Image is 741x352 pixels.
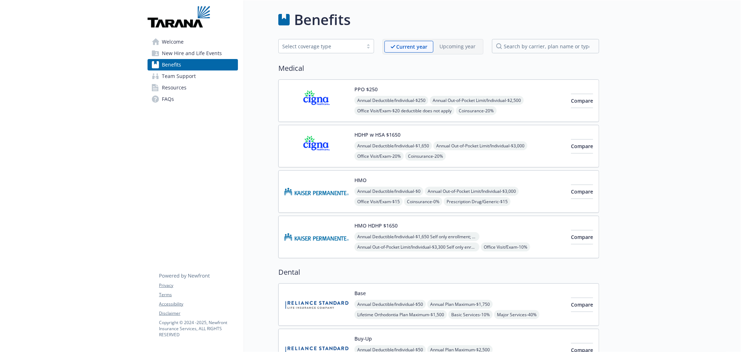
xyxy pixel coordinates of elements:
span: Welcome [162,36,184,48]
span: Compare [571,97,593,104]
button: Compare [571,230,593,244]
img: CIGNA carrier logo [284,131,349,161]
p: Current year [396,43,427,50]
a: FAQs [148,93,238,105]
span: Coinsurance - 20% [456,106,497,115]
a: Welcome [148,36,238,48]
span: Annual Out-of-Pocket Limit/Individual - $3,300 Self only enrollment; $3,300 for any one member wi... [354,243,479,251]
img: Reliance Standard Life Insurance Company carrier logo [284,289,349,320]
a: Disclaimer [159,310,238,317]
span: New Hire and Life Events [162,48,222,59]
button: Compare [571,94,593,108]
a: Privacy [159,282,238,289]
span: Team Support [162,70,196,82]
a: Accessibility [159,301,238,307]
button: Compare [571,298,593,312]
span: Prescription Drug/Generic - $15 [444,197,511,206]
button: HDHP w HSA $1650 [354,131,401,138]
span: Annual Plan Maximum - $1,750 [427,300,493,309]
span: Annual Out-of-Pocket Limit/Individual - $3,000 [425,187,519,196]
span: Office Visit/Exam - 20% [354,152,404,161]
button: Buy-Up [354,335,372,342]
button: HMO [354,176,367,184]
img: CIGNA carrier logo [284,85,349,116]
a: New Hire and Life Events [148,48,238,59]
button: Compare [571,139,593,153]
span: Annual Out-of-Pocket Limit/Individual - $2,500 [430,96,524,105]
p: Copyright © 2024 - 2025 , Newfront Insurance Services, ALL RIGHTS RESERVED [159,319,238,338]
span: Lifetime Orthodontia Plan Maximum - $1,500 [354,310,447,319]
span: Office Visit/Exam - $15 [354,197,403,206]
span: Annual Deductible/Individual - $250 [354,96,428,105]
img: Kaiser Permanente Insurance Company carrier logo [284,222,349,252]
span: Annual Deductible/Individual - $1,650 [354,141,432,150]
h2: Dental [278,267,599,278]
img: Kaiser Permanente Insurance Company carrier logo [284,176,349,207]
div: Select coverage type [282,43,359,50]
span: Office Visit/Exam - $20 deductible does not apply [354,106,454,115]
span: Annual Deductible/Individual - $50 [354,300,426,309]
a: Benefits [148,59,238,70]
button: HMO HDHP $1650 [354,222,398,229]
a: Terms [159,292,238,298]
span: Compare [571,188,593,195]
span: FAQs [162,93,174,105]
span: Annual Deductible/Individual - $1,650 Self only enrollment; $3,300 for any one member within a Fa... [354,232,479,241]
span: Compare [571,143,593,150]
h1: Benefits [294,9,350,30]
span: Resources [162,82,187,93]
span: Annual Out-of-Pocket Limit/Individual - $3,000 [433,141,527,150]
span: Compare [571,301,593,308]
span: Coinsurance - 0% [404,197,442,206]
span: Major Services - 40% [494,310,539,319]
span: Annual Deductible/Individual - $0 [354,187,423,196]
button: Compare [571,185,593,199]
span: Basic Services - 10% [448,310,493,319]
p: Upcoming year [439,43,476,50]
a: Resources [148,82,238,93]
input: search by carrier, plan name or type [492,39,599,53]
span: Benefits [162,59,181,70]
span: Compare [571,234,593,240]
a: Team Support [148,70,238,82]
button: PPO $250 [354,85,378,93]
span: Upcoming year [433,41,482,53]
span: Office Visit/Exam - 10% [481,243,530,251]
span: Coinsurance - 20% [405,152,446,161]
h2: Medical [278,63,599,74]
button: Base [354,289,366,297]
